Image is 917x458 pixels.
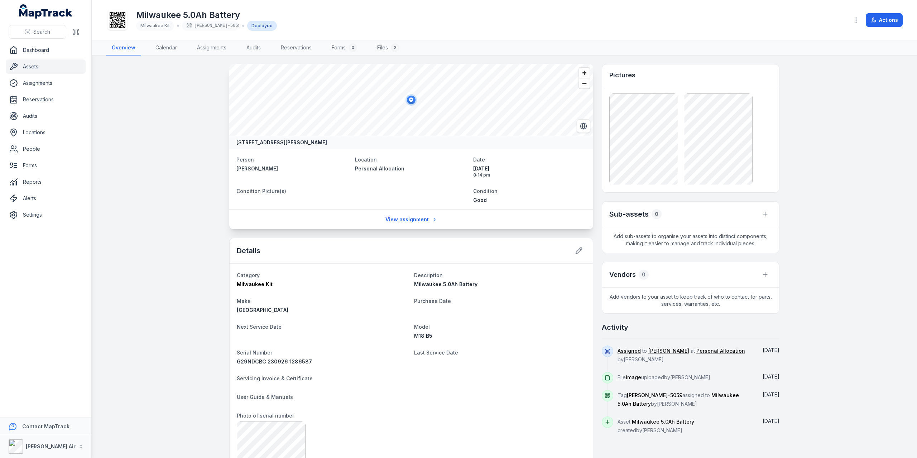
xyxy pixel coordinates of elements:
[763,391,779,397] time: 8/19/2025, 8:13:58 PM
[473,165,586,172] span: [DATE]
[6,43,86,57] a: Dashboard
[6,59,86,74] a: Assets
[371,40,405,56] a: Files2
[355,165,404,172] span: Personal Allocation
[381,213,442,226] a: View assignment
[150,40,183,56] a: Calendar
[763,391,779,397] span: [DATE]
[618,419,694,433] span: Asset created by [PERSON_NAME]
[237,358,312,365] span: G29NDCBC 230926 1286587
[349,43,357,52] div: 0
[237,246,260,256] h2: Details
[326,40,363,56] a: Forms0
[609,209,649,219] h2: Sub-assets
[237,272,260,278] span: Category
[237,324,282,330] span: Next Service Date
[473,172,586,178] span: 8:14 pm
[763,347,779,353] time: 8/19/2025, 8:14:37 PM
[26,443,76,449] strong: [PERSON_NAME] Air
[6,191,86,206] a: Alerts
[6,158,86,173] a: Forms
[579,68,590,78] button: Zoom in
[236,165,349,172] a: [PERSON_NAME]
[182,21,239,31] div: [PERSON_NAME]-5059
[473,188,498,194] span: Condition
[639,270,649,280] div: 0
[414,281,477,287] span: Milwaukee 5.0Ah Battery
[602,227,779,253] span: Add sub-assets to organise your assets into distinct components, making it easier to manage and t...
[6,142,86,156] a: People
[236,188,286,194] span: Condition Picture(s)
[618,348,745,362] span: to at by [PERSON_NAME]
[618,347,641,355] a: Assigned
[473,197,487,203] span: Good
[237,307,288,313] span: [GEOGRAPHIC_DATA]
[22,423,69,429] strong: Contact MapTrack
[696,347,745,355] a: Personal Allocation
[579,78,590,88] button: Zoom out
[236,139,327,146] strong: [STREET_ADDRESS][PERSON_NAME]
[763,347,779,353] span: [DATE]
[6,92,86,107] a: Reservations
[247,21,277,31] div: Deployed
[229,64,593,136] canvas: Map
[763,373,779,380] time: 8/19/2025, 8:14:17 PM
[632,419,694,425] span: Milwaukee 5.0Ah Battery
[609,270,636,280] h3: Vendors
[577,119,590,133] button: Switch to Satellite View
[237,375,313,381] span: Servicing Invoice & Certificate
[9,25,66,39] button: Search
[6,125,86,140] a: Locations
[19,4,73,19] a: MapTrack
[609,70,635,80] h3: Pictures
[237,413,294,419] span: Photo of serial number
[140,23,170,28] span: Milwaukee Kit
[237,349,272,356] span: Serial Number
[763,418,779,424] time: 8/19/2025, 8:13:57 PM
[473,165,586,178] time: 8/19/2025, 8:14:37 PM
[602,322,628,332] h2: Activity
[763,418,779,424] span: [DATE]
[237,281,273,287] span: Milwaukee Kit
[414,333,432,339] span: M18 B5
[275,40,317,56] a: Reservations
[866,13,903,27] button: Actions
[6,76,86,90] a: Assignments
[241,40,267,56] a: Audits
[414,272,443,278] span: Description
[236,156,254,163] span: Person
[618,374,710,380] span: File uploaded by [PERSON_NAME]
[626,374,641,380] span: image
[355,165,468,172] a: Personal Allocation
[237,298,251,304] span: Make
[33,28,50,35] span: Search
[652,209,662,219] div: 0
[6,109,86,123] a: Audits
[136,9,277,21] h1: Milwaukee 5.0Ah Battery
[618,392,739,407] span: Tag assigned to by [PERSON_NAME]
[414,298,451,304] span: Purchase Date
[355,156,377,163] span: Location
[6,175,86,189] a: Reports
[391,43,399,52] div: 2
[627,392,682,398] span: [PERSON_NAME]-5059
[414,324,430,330] span: Model
[237,394,293,400] span: User Guide & Manuals
[473,156,485,163] span: Date
[106,40,141,56] a: Overview
[414,349,458,356] span: Last Service Date
[602,288,779,313] span: Add vendors to your asset to keep track of who to contact for parts, services, warranties, etc.
[191,40,232,56] a: Assignments
[648,347,689,355] a: [PERSON_NAME]
[763,373,779,380] span: [DATE]
[6,208,86,222] a: Settings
